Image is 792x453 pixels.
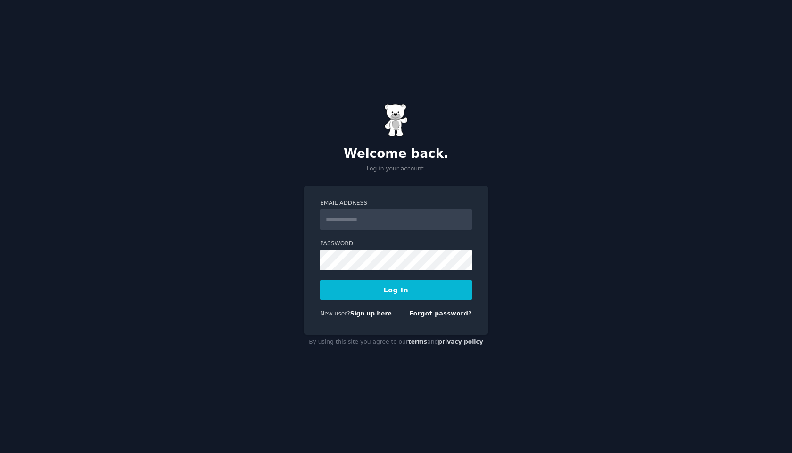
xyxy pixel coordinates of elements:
label: Password [320,240,472,248]
h2: Welcome back. [304,146,488,162]
a: terms [408,339,427,345]
a: Forgot password? [409,310,472,317]
label: Email Address [320,199,472,208]
img: Gummy Bear [384,104,408,137]
span: New user? [320,310,350,317]
div: By using this site you agree to our and [304,335,488,350]
a: Sign up here [350,310,392,317]
button: Log In [320,280,472,300]
a: privacy policy [438,339,483,345]
p: Log in your account. [304,165,488,173]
